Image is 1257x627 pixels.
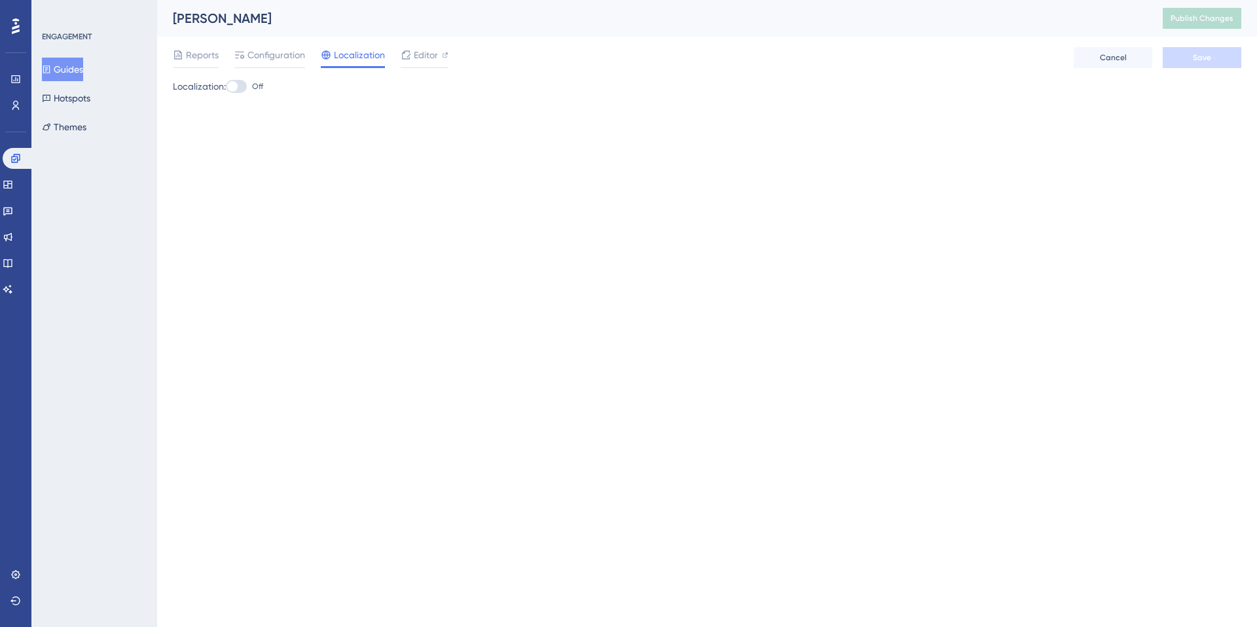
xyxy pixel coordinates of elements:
button: Hotspots [42,86,90,110]
div: [PERSON_NAME] [173,9,1130,27]
span: Editor [414,47,438,63]
span: Save [1193,52,1211,63]
span: Off [252,81,263,92]
span: Publish Changes [1171,13,1233,24]
button: Save [1163,47,1241,68]
button: Publish Changes [1163,8,1241,29]
button: Cancel [1074,47,1152,68]
span: Configuration [247,47,305,63]
button: Guides [42,58,83,81]
span: Reports [186,47,219,63]
button: Themes [42,115,86,139]
span: Localization [334,47,385,63]
span: Cancel [1100,52,1127,63]
div: ENGAGEMENT [42,31,92,42]
div: Localization: [173,79,1241,94]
